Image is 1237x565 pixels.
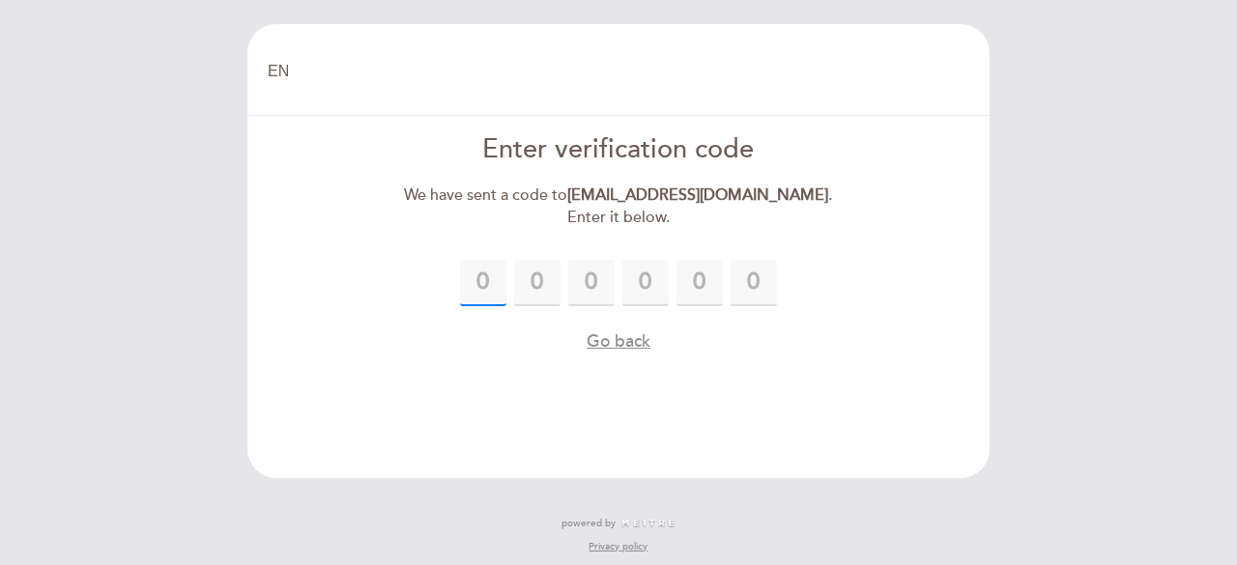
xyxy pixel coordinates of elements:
[676,260,723,306] input: 0
[622,260,669,306] input: 0
[620,519,676,528] img: MEITRE
[731,260,777,306] input: 0
[460,260,506,306] input: 0
[561,517,616,530] span: powered by
[397,184,841,229] div: We have sent a code to . Enter it below.
[568,260,615,306] input: 0
[589,540,647,553] a: Privacy policy
[587,329,650,353] button: Go back
[514,260,561,306] input: 0
[567,185,828,205] strong: [EMAIL_ADDRESS][DOMAIN_NAME]
[397,131,841,169] div: Enter verification code
[561,517,676,530] a: powered by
